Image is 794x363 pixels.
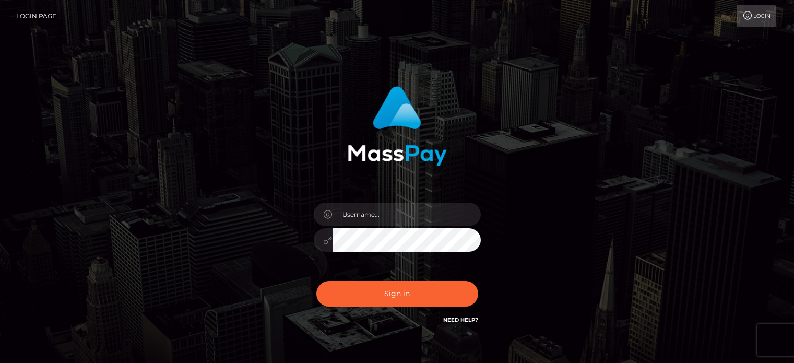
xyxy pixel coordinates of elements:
[737,5,776,27] a: Login
[443,317,478,323] a: Need Help?
[348,86,447,166] img: MassPay Login
[333,203,481,226] input: Username...
[16,5,56,27] a: Login Page
[316,281,478,307] button: Sign in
